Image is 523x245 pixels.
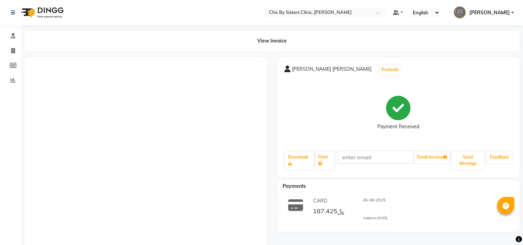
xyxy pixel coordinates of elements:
div: View Invoice [24,30,520,52]
span: [PERSON_NAME] [469,9,510,16]
div: Payment Received [377,123,419,130]
a: Download [285,151,314,169]
input: enter email [338,151,414,164]
img: logo [18,3,66,22]
iframe: chat widget [494,217,516,238]
button: Send Message [451,151,484,169]
span: 26-08-2025 [363,197,386,205]
a: Print [315,151,334,169]
a: Feedback [487,151,512,163]
img: Mithun [454,6,466,18]
span: CARD [313,197,327,205]
button: Prebook [380,65,400,75]
span: Payments [283,183,306,189]
button: Email Invoice [414,151,450,163]
span: [PERSON_NAME] [PERSON_NAME] [292,66,371,75]
div: Added on [DATE] [363,216,387,221]
span: ﷼187.425 [313,207,344,217]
